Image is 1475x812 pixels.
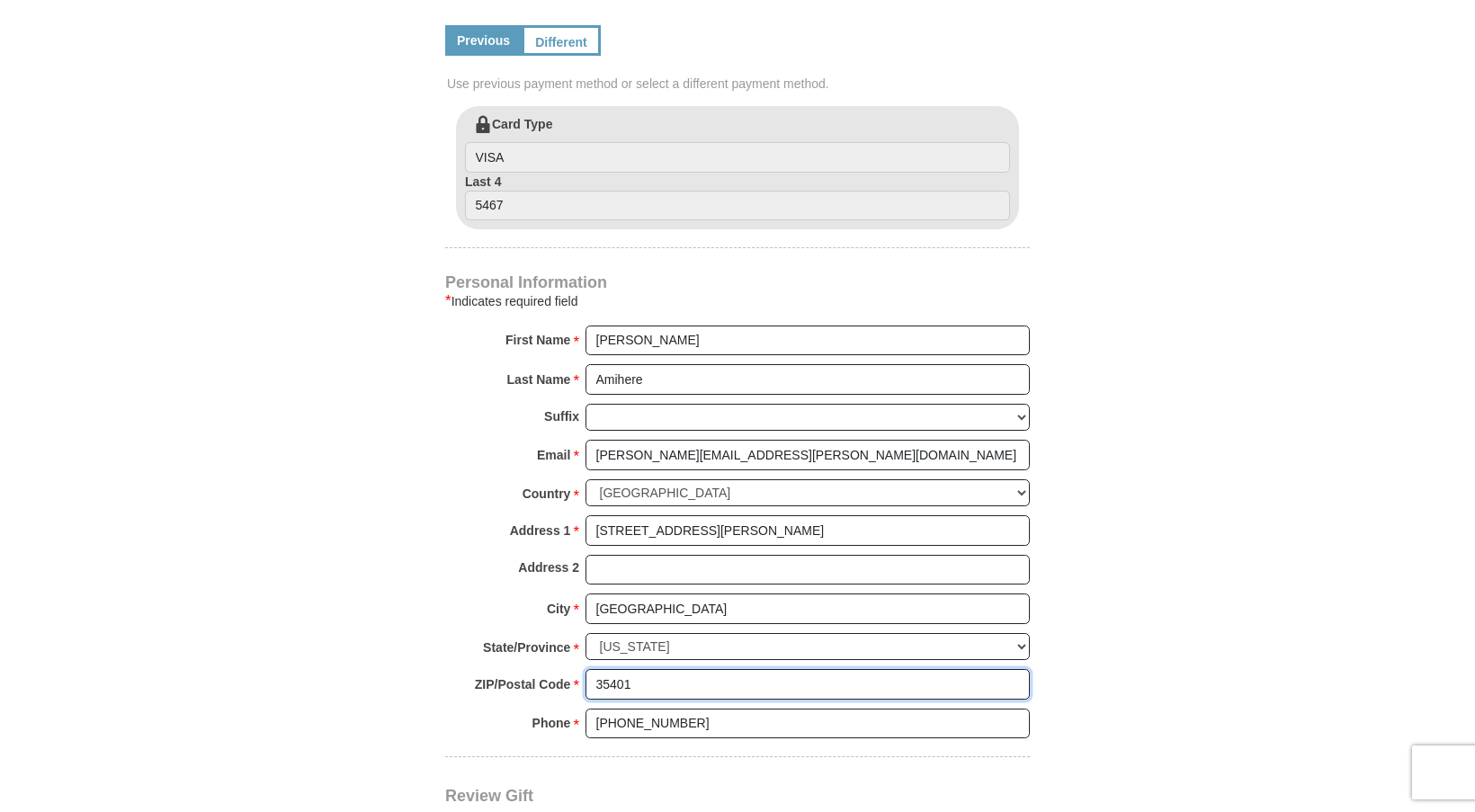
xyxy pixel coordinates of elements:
strong: Address 2 [518,555,579,580]
label: Card Type [465,115,1010,173]
span: Use previous payment method or select a different payment method. [447,75,1032,93]
span: Review Gift [445,787,533,805]
strong: Suffix [544,404,579,429]
strong: Address 1 [510,518,571,543]
a: Different [522,25,601,56]
strong: Phone [532,710,571,736]
input: Card Type [465,142,1010,173]
strong: Last Name [507,367,571,392]
strong: Country [523,481,571,506]
input: Last 4 [465,191,1010,221]
label: Last 4 [465,173,1010,221]
strong: First Name [505,327,570,352]
strong: City [547,596,570,621]
h4: Personal Information [445,275,1030,290]
a: Previous [445,25,522,56]
strong: Email [537,442,570,468]
strong: ZIP/Postal Code [475,672,571,697]
strong: State/Province [483,635,570,660]
div: Indicates required field [445,290,1030,312]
